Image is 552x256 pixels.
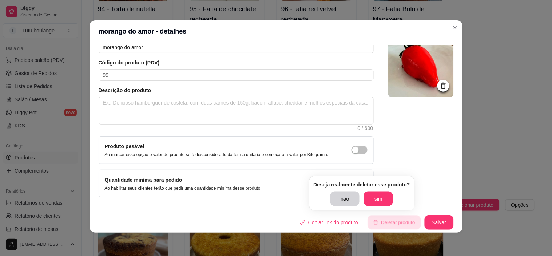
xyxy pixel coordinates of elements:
[314,181,410,189] article: Deseja realmente deletar esse produto?
[90,20,462,42] header: morango do amor - detalhes
[105,143,144,149] label: Produto pesável
[368,216,421,230] button: deleteDeletar produto
[99,42,374,53] input: Ex.: Hamburguer de costela
[99,59,374,66] article: Código do produto (PDV)
[99,87,374,94] article: Descrição do produto
[364,192,393,206] button: sim
[425,215,454,230] button: Salvar
[99,69,374,81] input: Ex.: 123
[105,185,262,191] p: Ao habilitar seus clientes terão que pedir uma quantidade miníma desse produto.
[449,22,461,34] button: Close
[294,215,364,230] button: Copiar link do produto
[105,152,329,158] p: Ao marcar essa opção o valor do produto será desconsiderado da forma unitária e começará a valer ...
[373,220,378,225] span: delete
[330,192,360,206] button: não
[388,31,454,97] img: logo da loja
[105,177,182,183] label: Quantidade miníma para pedido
